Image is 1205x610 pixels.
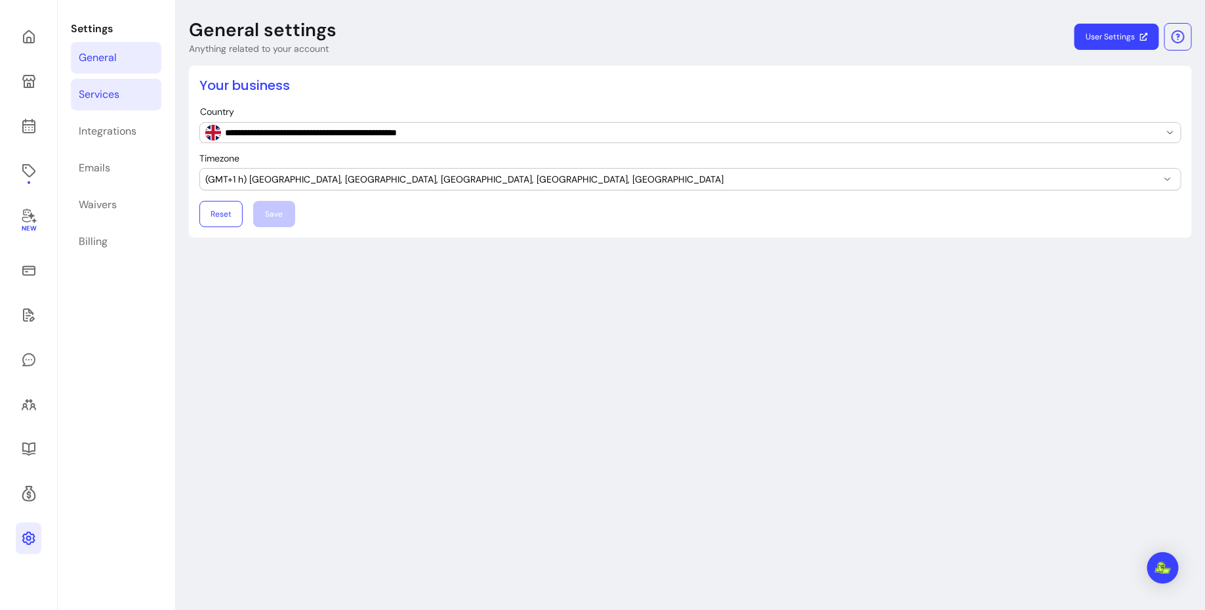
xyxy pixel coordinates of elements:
[200,169,1181,190] button: (GMT+1 h) [GEOGRAPHIC_DATA], [GEOGRAPHIC_DATA], [GEOGRAPHIC_DATA], [GEOGRAPHIC_DATA], [GEOGRAPHIC...
[16,344,41,376] a: My Messages
[16,299,41,331] a: Waivers
[16,523,41,554] a: Settings
[16,200,41,242] a: New
[79,234,108,250] div: Billing
[205,125,221,141] img: GB
[71,79,161,110] a: Services
[71,152,161,184] a: Emails
[16,155,41,186] a: Offerings
[71,21,161,37] p: Settings
[16,110,41,142] a: Calendar
[189,18,337,42] p: General settings
[79,50,117,66] div: General
[71,42,161,74] a: General
[71,189,161,221] a: Waivers
[71,226,161,257] a: Billing
[16,66,41,97] a: My Page
[199,76,1181,95] h2: Your business
[205,173,1160,186] span: (GMT+1 h) [GEOGRAPHIC_DATA], [GEOGRAPHIC_DATA], [GEOGRAPHIC_DATA], [GEOGRAPHIC_DATA], [GEOGRAPHIC...
[16,389,41,420] a: Clients
[1147,552,1179,584] div: Open Intercom Messenger
[71,116,161,147] a: Integrations
[16,21,41,53] a: Home
[1160,122,1181,143] button: Show suggestions
[1074,24,1159,50] a: User Settings
[189,42,337,55] p: Anything related to your account
[200,105,239,118] label: Country
[199,201,243,227] button: Reset
[221,126,1139,139] input: Country
[16,478,41,510] a: Refer & Earn
[79,87,119,102] div: Services
[79,197,117,213] div: Waivers
[79,123,136,139] div: Integrations
[79,160,110,176] div: Emails
[16,255,41,286] a: Sales
[21,225,35,233] span: New
[16,433,41,465] a: Resources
